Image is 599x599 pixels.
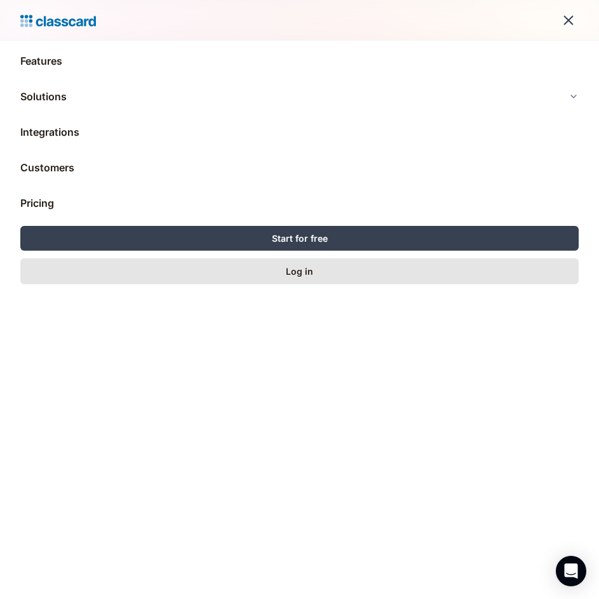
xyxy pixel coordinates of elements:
[286,265,313,278] div: Log in
[272,232,328,245] div: Start for free
[556,556,586,586] div: Open Intercom Messenger
[20,258,579,284] a: Log in
[20,46,579,76] a: Features
[20,188,579,218] a: Pricing
[20,152,579,183] a: Customers
[20,11,96,29] a: home
[20,117,579,147] a: Integrations
[20,81,579,112] div: Solutions
[553,5,579,36] div: menu
[20,89,67,104] div: Solutions
[20,226,579,251] a: Start for free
